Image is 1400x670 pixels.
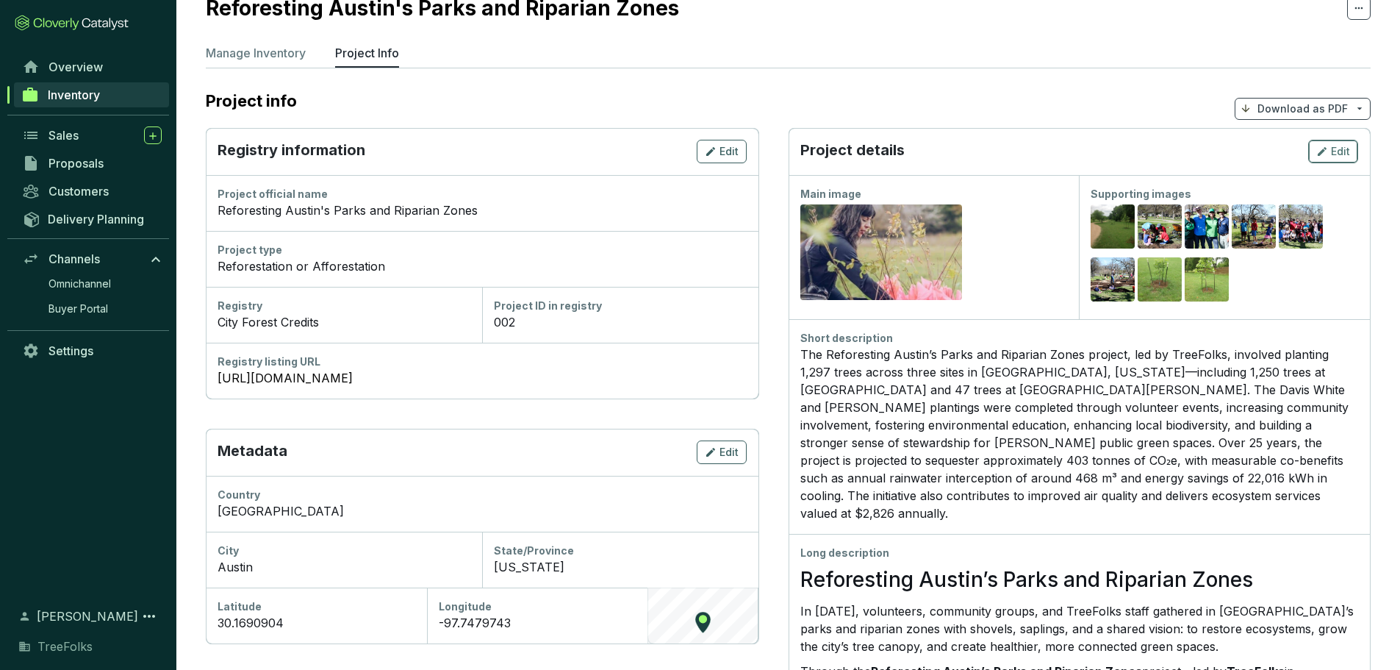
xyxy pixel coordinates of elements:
[49,343,93,358] span: Settings
[37,607,138,625] span: [PERSON_NAME]
[218,558,470,576] div: Austin
[800,140,905,163] p: Project details
[15,123,169,148] a: Sales
[218,354,747,369] div: Registry listing URL
[1201,275,1213,287] span: eye
[218,187,747,202] div: Project official name
[15,207,169,231] a: Delivery Planning
[1201,222,1213,234] span: eye
[218,257,747,275] div: Reforestation or Afforestation
[1245,219,1263,237] div: Preview
[218,243,747,257] div: Project type
[1331,144,1350,159] span: Edit
[1154,222,1166,234] span: eye
[206,91,312,110] h2: Project info
[218,441,287,464] p: Metadata
[800,602,1359,655] p: In [DATE], volunteers, community groups, and TreeFolks staff gathered in [GEOGRAPHIC_DATA]’s park...
[439,614,636,632] div: -97.7479743
[1151,219,1169,237] div: Preview
[218,140,365,163] p: Registry information
[49,128,79,143] span: Sales
[14,82,169,107] a: Inventory
[800,187,1068,202] div: Main image
[1198,219,1216,237] div: Preview
[15,54,169,79] a: Overview
[41,298,169,320] a: Buyer Portal
[800,346,1359,522] div: The Reforesting Austin’s Parks and Riparian Zones project, led by TreeFolks, involved planting 1,...
[494,558,747,576] div: [US_STATE]
[49,277,111,291] span: Omnichannel
[49,184,109,199] span: Customers
[15,338,169,363] a: Settings
[49,156,104,171] span: Proposals
[1295,222,1307,234] span: eye
[1154,275,1166,287] span: eye
[206,44,306,62] p: Manage Inventory
[1257,101,1348,116] p: Download as PDF
[697,441,747,464] button: Edit
[800,568,1359,591] h1: Reforesting Austin’s Parks and Riparian Zones
[697,140,747,163] button: Edit
[41,273,169,295] a: Omnichannel
[1292,219,1310,237] div: Preview
[848,243,913,261] div: Preview
[15,246,169,271] a: Channels
[1107,275,1119,287] span: eye
[1198,272,1216,290] div: Preview
[1104,272,1121,290] div: Preview
[1091,187,1358,202] div: Supporting images
[1104,219,1121,237] div: Preview
[719,144,739,159] span: Edit
[800,331,1359,346] div: Short description
[49,302,108,316] span: Buyer Portal
[335,44,399,62] p: Project Info
[15,179,169,204] a: Customers
[218,202,747,219] div: Reforesting Austin's Parks and Riparian Zones
[218,502,747,520] div: [GEOGRAPHIC_DATA]
[48,88,100,102] span: Inventory
[218,313,470,331] div: City Forest Credits
[719,445,739,460] span: Edit
[49,60,103,74] span: Overview
[851,246,863,258] span: eye
[494,544,747,558] div: State/Province
[218,369,747,387] a: [URL][DOMAIN_NAME]
[218,544,470,558] div: City
[15,151,169,176] a: Proposals
[49,252,100,266] span: Channels
[1107,222,1119,234] span: eye
[1248,222,1260,234] span: eye
[218,614,415,632] div: 30.1690904
[800,546,1359,560] div: Long description
[1151,272,1169,290] div: Preview
[218,299,470,313] div: Registry
[494,299,747,313] div: Project ID in registry
[37,638,93,655] span: TreeFolks
[218,488,747,502] div: Country
[1308,140,1358,163] button: Edit
[439,599,636,614] div: Longitude
[218,599,415,614] div: Latitude
[48,212,144,227] span: Delivery Planning
[494,313,747,331] div: 002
